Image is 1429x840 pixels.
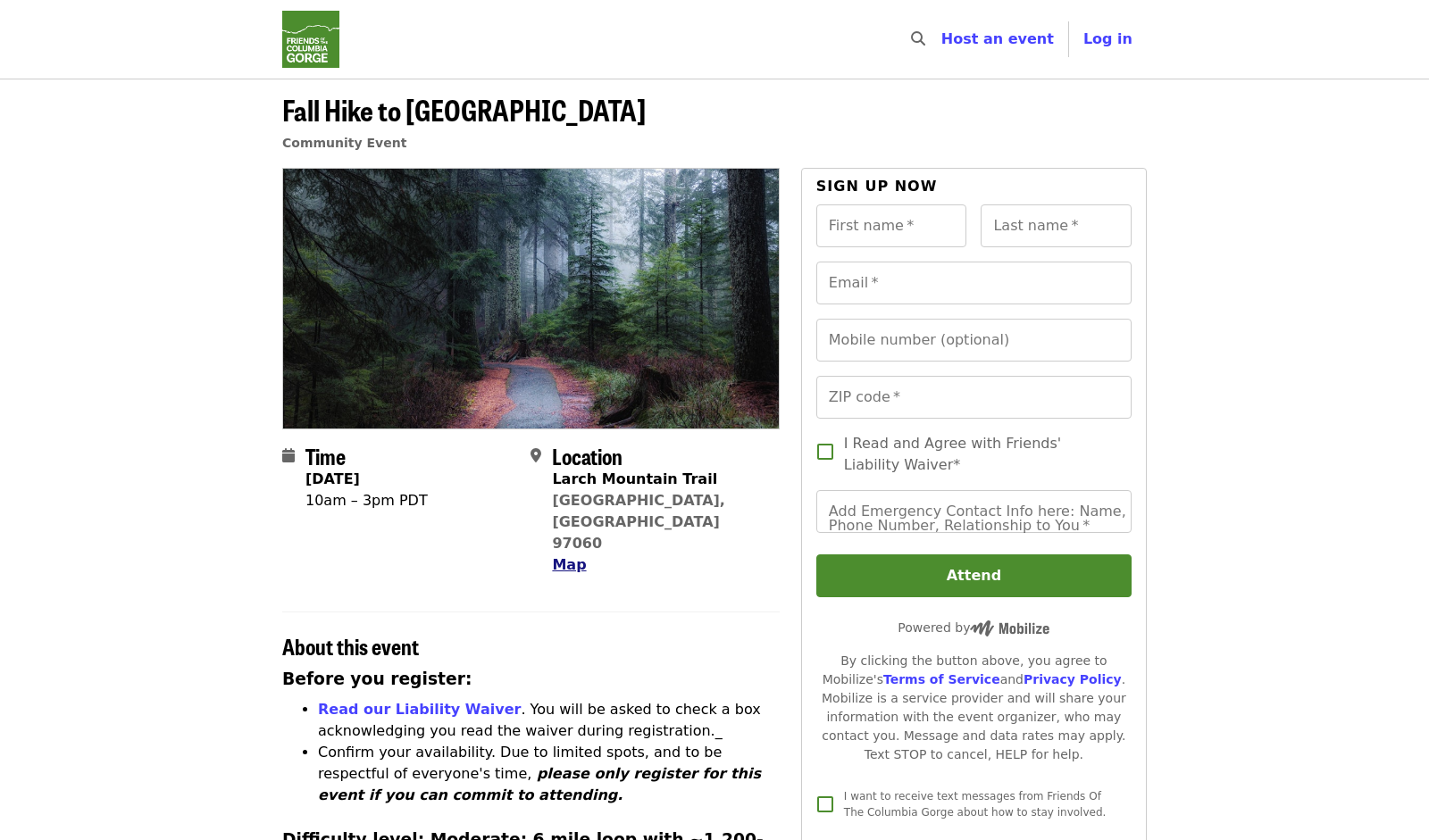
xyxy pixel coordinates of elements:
[1083,30,1132,47] span: Log in
[305,470,360,487] strong: [DATE]
[531,447,541,464] i: map-marker-alt icon
[552,556,586,573] span: Map
[816,319,1132,362] input: Mobile number (optional)
[816,652,1132,764] div: By clicking the button above, you agree to Mobilize's and . Mobilize is a service provider and wi...
[816,204,967,247] input: First name
[941,30,1054,47] a: Host an event
[816,554,1132,597] button: Attend
[816,490,1132,533] input: Add Emergency Contact Info here: Name, Phone Number, Relationship to You
[844,433,1117,476] span: I Read and Agree with Friends' Liability Waiver*
[282,88,646,130] span: Fall Hike to [GEOGRAPHIC_DATA]
[282,667,780,692] h3: Before you register:
[305,490,428,511] div: 10am – 3pm PDT
[318,701,521,718] a: Read our Liability Waiver
[911,30,925,47] i: search icon
[318,699,780,742] p: . You will be asked to check a box acknowledging you read the waiver during registration._
[552,554,586,576] button: Map
[844,790,1107,819] span: I want to receive text messages from Friends Of The Columbia Gorge about how to stay involved.
[282,630,419,661] span: About this event
[282,447,295,464] i: calendar icon
[282,11,339,68] img: Friends Of The Columbia Gorge - Home
[552,492,725,552] a: [GEOGRAPHIC_DATA], [GEOGRAPHIC_DATA] 97060
[318,742,780,806] p: Confirm your availability. Due to limited spots, and to be respectful of everyone's time,
[898,620,1049,635] span: Powered by
[552,440,623,471] span: Location
[981,204,1132,247] input: Last name
[305,440,346,471] span: Time
[552,470,717,487] strong: Larch Mountain Trail
[816,376,1132,419] input: ZIP code
[816,262,1132,304] input: Email
[883,672,1000,686] a: Terms of Service
[1024,672,1122,686] a: Privacy Policy
[936,18,950,61] input: Search
[283,169,779,428] img: Fall Hike to Larch Mountain Crater organized by Friends Of The Columbia Gorge
[816,178,938,195] span: Sign up now
[970,620,1049,636] img: Powered by Mobilize
[318,765,761,803] em: please only register for this event if you can commit to attending.
[282,136,406,150] a: Community Event
[1069,21,1147,57] button: Log in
